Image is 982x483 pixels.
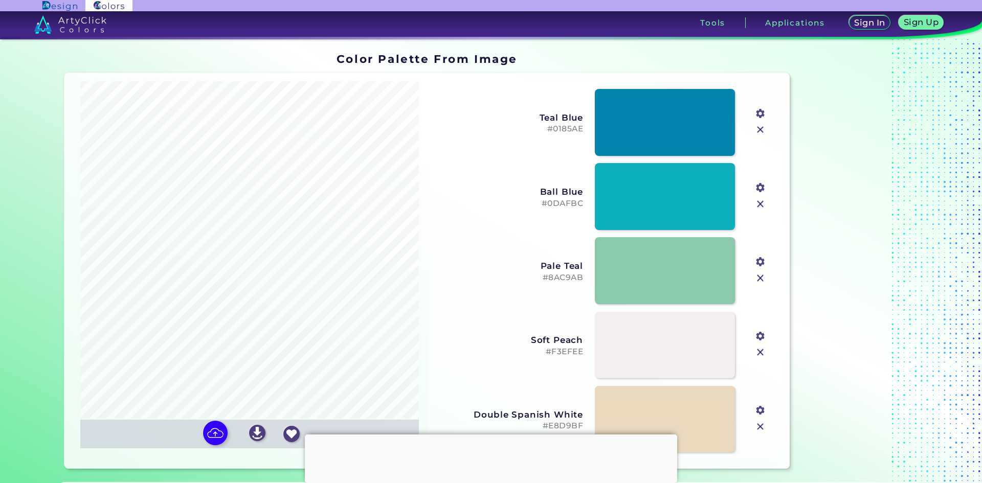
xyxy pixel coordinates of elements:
h5: #8AC9AB [435,273,584,283]
h3: Pale Teal [435,261,584,271]
img: logo_artyclick_colors_white.svg [34,15,106,34]
iframe: Advertisement [794,49,922,473]
img: icon picture [203,421,228,445]
img: icon_download_white.svg [249,425,265,441]
img: icon_close.svg [754,271,767,285]
img: icon_close.svg [754,197,767,211]
h5: #E8D9BF [435,421,584,431]
h5: Sign Up [905,18,938,27]
h1: Color Palette From Image [337,51,518,66]
h5: #0DAFBC [435,199,584,209]
img: icon_favourite_white.svg [283,426,300,442]
h5: #F3EFEE [435,347,584,357]
a: Sign Up [900,16,943,30]
h3: Tools [700,19,725,27]
h3: Ball Blue [435,187,584,197]
a: Sign In [850,16,889,30]
iframe: Advertisement [305,434,677,480]
h3: Soft Peach [435,335,584,345]
img: icon_close.svg [754,123,767,136]
h5: Sign In [855,19,884,27]
img: icon_close.svg [754,346,767,359]
h5: #0185AE [435,124,584,134]
h3: Applications [765,19,825,27]
img: icon_close.svg [754,420,767,433]
img: ArtyClick Design logo [42,1,77,11]
h3: Double Spanish White [435,409,584,420]
h3: Teal Blue [435,112,584,123]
